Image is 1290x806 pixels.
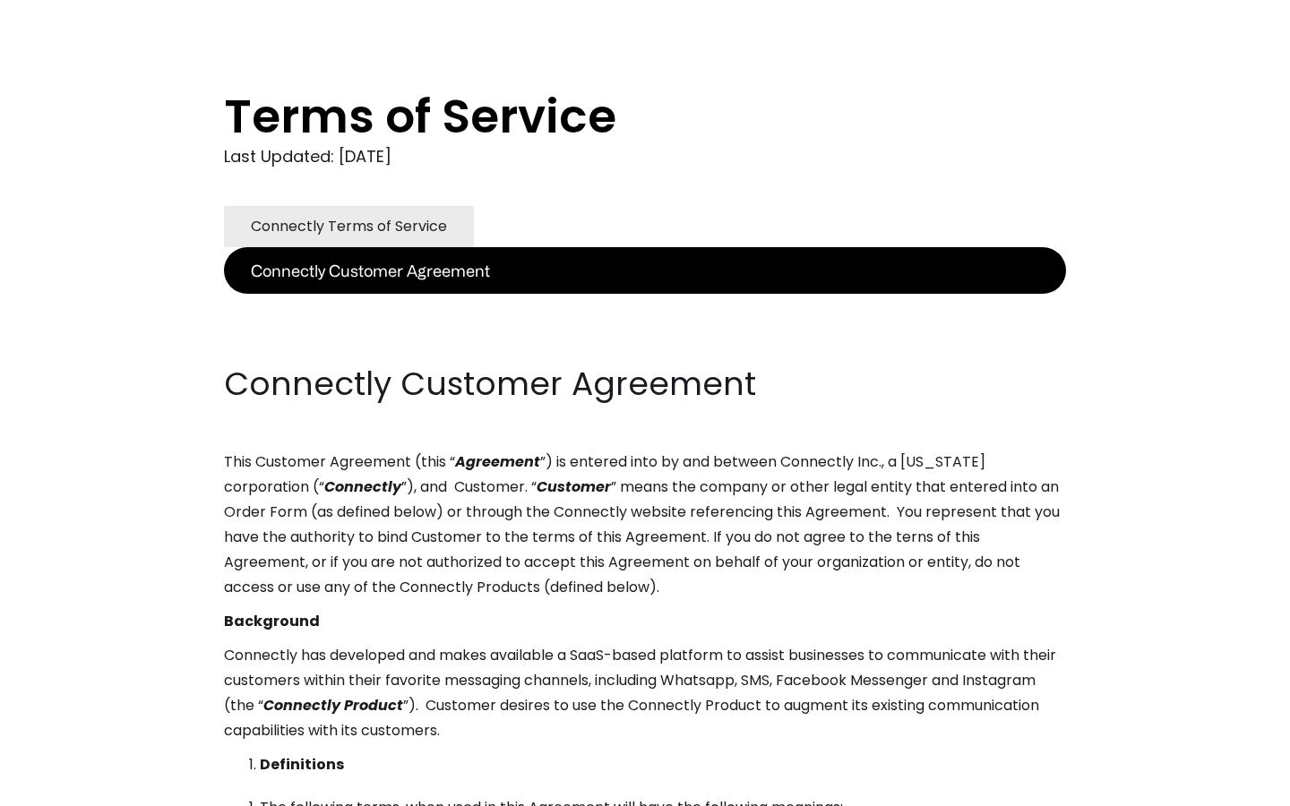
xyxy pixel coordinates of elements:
[224,143,1066,170] div: Last Updated: [DATE]
[18,773,107,800] aside: Language selected: English
[224,294,1066,319] p: ‍
[224,362,1066,407] h2: Connectly Customer Agreement
[251,258,490,283] div: Connectly Customer Agreement
[251,214,447,239] div: Connectly Terms of Service
[224,90,994,143] h1: Terms of Service
[537,476,611,497] em: Customer
[263,695,403,716] em: Connectly Product
[260,754,344,775] strong: Definitions
[324,476,401,497] em: Connectly
[455,451,540,472] em: Agreement
[224,328,1066,353] p: ‍
[224,611,320,631] strong: Background
[224,450,1066,600] p: This Customer Agreement (this “ ”) is entered into by and between Connectly Inc., a [US_STATE] co...
[224,643,1066,743] p: Connectly has developed and makes available a SaaS-based platform to assist businesses to communi...
[36,775,107,800] ul: Language list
